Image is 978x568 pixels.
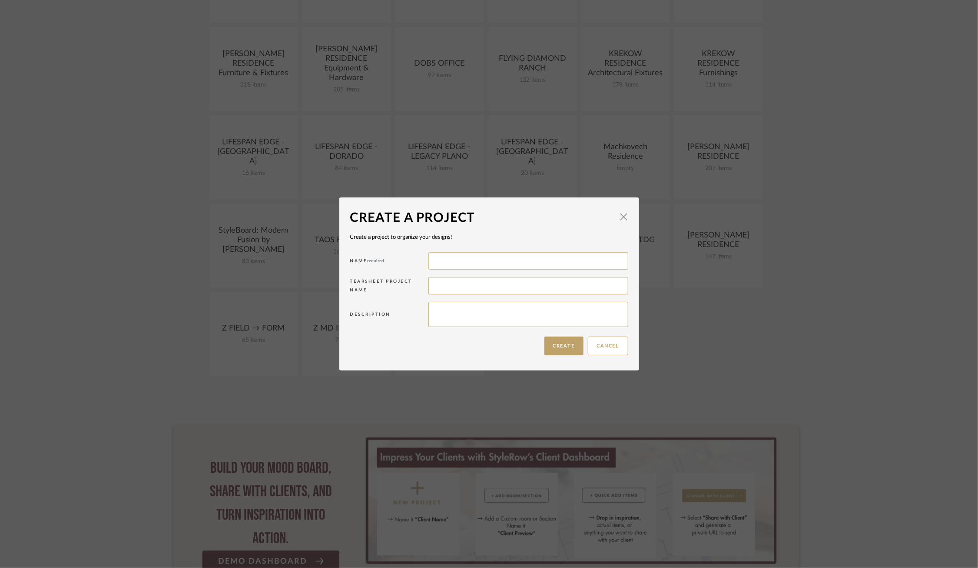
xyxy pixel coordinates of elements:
[350,257,428,268] div: Name
[544,337,583,355] button: Create
[350,208,615,227] div: Create a Project
[368,259,385,263] span: required
[615,208,633,226] button: Close
[350,233,628,242] div: Create a project to organize your designs!
[588,337,628,355] button: Cancel
[350,277,428,297] div: Tearsheet Project Name
[350,310,428,322] div: Description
